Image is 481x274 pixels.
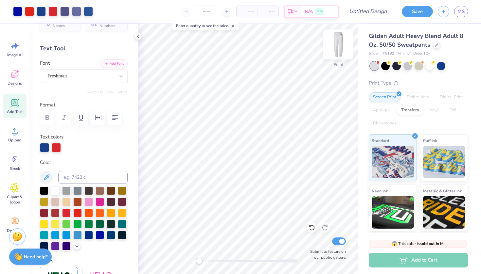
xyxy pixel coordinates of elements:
span: Designs [8,81,22,86]
strong: sold out in M [420,241,443,246]
div: Transfers [397,105,423,115]
span: Add Text [7,109,23,114]
input: – – [194,6,219,17]
div: Enter quantity to see the price. [172,21,239,30]
span: Metallic & Glitter Ink [423,187,462,194]
label: Text colors [40,133,63,141]
label: Format [40,101,128,109]
div: Front [334,62,343,68]
span: Image AI [7,52,23,57]
span: – – [240,8,254,15]
div: Screen Print [369,92,401,102]
img: Neon Ink [372,196,414,229]
span: # G182 [383,51,394,56]
div: Print Type [369,79,468,87]
span: Personalized Numbers [99,19,124,28]
span: Free [317,9,323,14]
img: Puff Ink [423,146,465,178]
span: MS [457,8,465,15]
span: Personalized Names [53,19,77,28]
label: Font [40,59,50,67]
button: Save [402,6,433,17]
span: Decorate [7,228,23,233]
span: Minimum Order: 12 + [398,51,430,56]
img: Standard [372,146,414,178]
button: Switch to Greek Letters [87,89,128,95]
div: Embroidery [402,92,434,102]
span: Clipart & logos [4,194,26,205]
div: Accessibility label [196,258,203,264]
span: Greek [10,166,20,171]
div: Vinyl [425,105,443,115]
strong: Need help? [24,254,47,260]
span: Upload [8,137,21,143]
label: Color [40,159,128,166]
input: Untitled Design [344,5,392,18]
span: Neon Ink [372,187,388,194]
span: Standard [372,137,389,144]
div: Applique [369,105,395,115]
span: N/A [305,8,313,15]
span: – – [261,8,275,15]
span: Gildan [369,51,379,56]
div: Foil [445,105,461,115]
span: Puff Ink [423,137,437,144]
img: Metallic & Glitter Ink [423,196,465,229]
div: Rhinestones [369,119,401,128]
input: e.g. 7428 c [58,171,128,184]
a: MS [454,6,468,17]
span: This color is . [392,241,444,247]
img: Front [325,31,351,57]
button: Add Font [101,59,128,68]
span: Gildan Adult Heavy Blend Adult 8 Oz. 50/50 Sweatpants [369,32,463,49]
div: Text Tool [40,44,128,53]
div: Digital Print [436,92,467,102]
label: Submit to feature on our public gallery. [307,249,346,260]
span: 😱 [392,241,397,247]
